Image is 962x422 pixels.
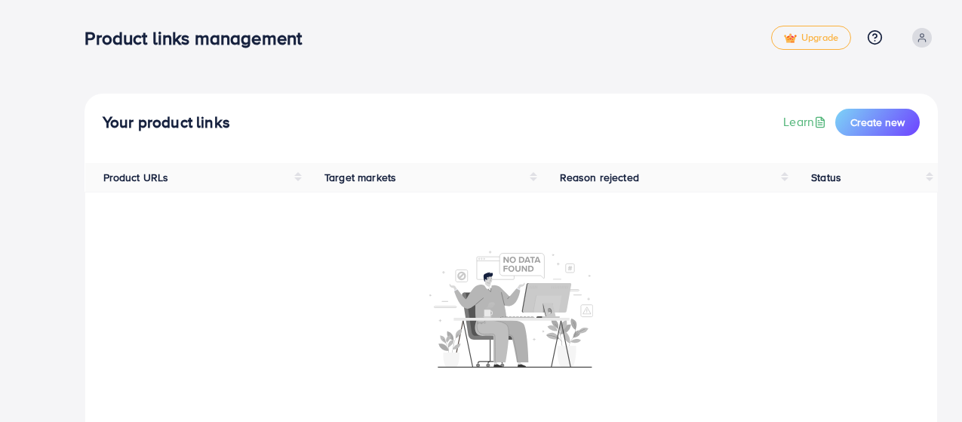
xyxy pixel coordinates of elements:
[103,113,230,132] h4: Your product links
[784,32,838,44] span: Upgrade
[429,249,594,368] img: No account
[771,26,851,50] a: tickUpgrade
[103,170,169,185] span: Product URLs
[560,170,639,185] span: Reason rejected
[835,109,920,136] button: Create new
[783,113,829,131] a: Learn
[811,170,841,185] span: Status
[784,33,797,44] img: tick
[85,27,314,49] h3: Product links management
[324,170,396,185] span: Target markets
[850,115,905,130] span: Create new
